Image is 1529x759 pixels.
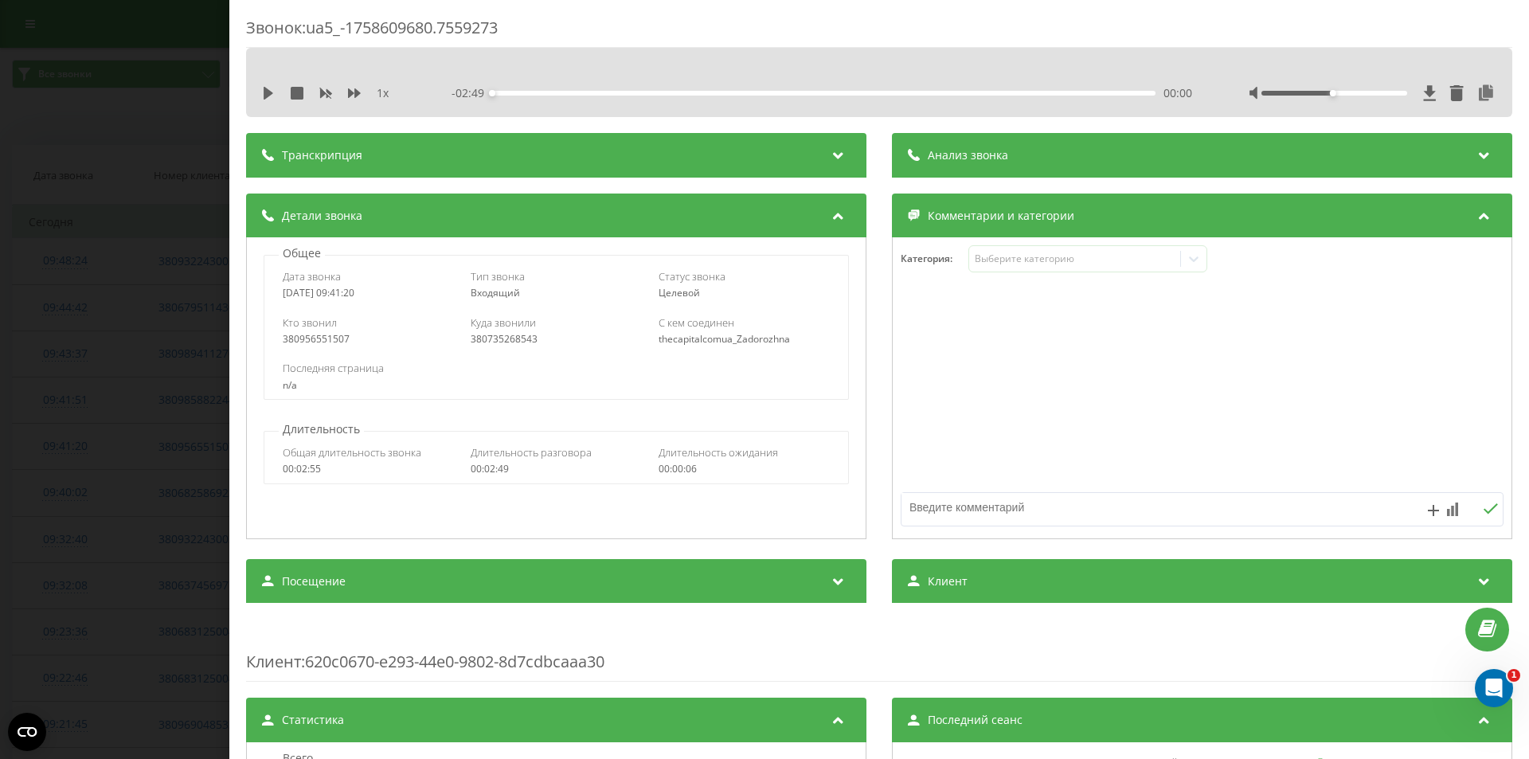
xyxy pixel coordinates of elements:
span: С кем соединен [659,315,734,330]
div: thecapitalcomua_Zadorozhna [659,334,830,345]
span: Общая длительность звонка [283,445,421,460]
p: Общее [279,245,325,261]
span: Статистика [282,712,344,728]
span: Длительность ожидания [659,445,778,460]
span: Последняя страница [283,361,384,375]
h4: Категория : [901,253,968,264]
button: Open CMP widget [8,713,46,751]
div: Звонок : ua5_-1758609680.7559273 [246,17,1512,48]
span: Последний сеанс [928,712,1023,728]
div: Accessibility label [489,90,495,96]
div: 00:02:55 [283,464,454,475]
span: 00:00 [1163,85,1192,101]
p: Длительность [279,421,364,437]
span: Транскрипция [282,147,362,163]
span: Посещение [282,573,346,589]
span: Анализ звонка [928,147,1008,163]
div: n/a [283,380,829,391]
div: : 620c0670-e293-44e0-9802-8d7cdbcaaa30 [246,619,1512,682]
iframe: Intercom live chat [1475,669,1513,707]
span: Длительность разговора [471,445,592,460]
span: Комментарии и категории [928,208,1074,224]
span: Входящий [471,286,520,299]
div: 380956551507 [283,334,454,345]
span: Клиент [928,573,968,589]
span: Дата звонка [283,269,341,284]
div: Accessibility label [1330,90,1336,96]
div: [DATE] 09:41:20 [283,288,454,299]
span: Тип звонка [471,269,525,284]
span: Целевой [659,286,700,299]
span: Клиент [246,651,301,672]
span: 1 x [377,85,389,101]
div: 00:02:49 [471,464,642,475]
span: - 02:49 [452,85,492,101]
div: 380735268543 [471,334,642,345]
span: Детали звонка [282,208,362,224]
span: 1 [1507,669,1520,682]
span: Статус звонка [659,269,725,284]
span: Куда звонили [471,315,536,330]
div: 00:00:06 [659,464,830,475]
div: Выберите категорию [975,252,1174,265]
span: Кто звонил [283,315,337,330]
